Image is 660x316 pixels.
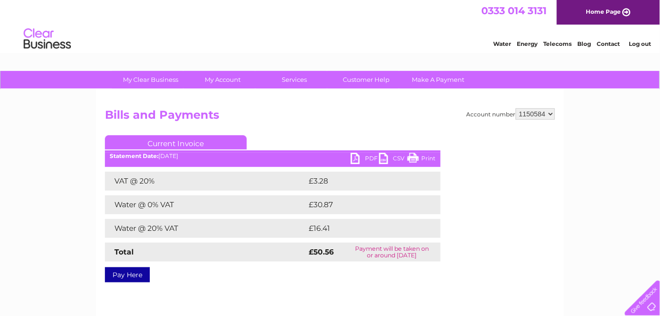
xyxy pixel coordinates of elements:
[494,40,512,47] a: Water
[517,40,538,47] a: Energy
[399,71,478,88] a: Make A Payment
[408,153,436,167] a: Print
[105,172,306,191] td: VAT @ 20%
[482,5,547,17] a: 0333 014 3131
[105,195,306,214] td: Water @ 0% VAT
[578,40,591,47] a: Blog
[184,71,262,88] a: My Account
[629,40,651,47] a: Log out
[351,153,379,167] a: PDF
[114,247,134,256] strong: Total
[256,71,334,88] a: Services
[597,40,620,47] a: Contact
[105,108,555,126] h2: Bills and Payments
[105,219,306,238] td: Water @ 20% VAT
[343,243,441,262] td: Payment will be taken on or around [DATE]
[23,25,71,53] img: logo.png
[328,71,406,88] a: Customer Help
[379,153,408,167] a: CSV
[110,152,158,159] b: Statement Date:
[306,195,422,214] td: £30.87
[309,247,334,256] strong: £50.56
[105,135,247,149] a: Current Invoice
[306,219,420,238] td: £16.41
[306,172,418,191] td: £3.28
[467,108,555,120] div: Account number
[544,40,572,47] a: Telecoms
[105,153,441,159] div: [DATE]
[105,267,150,282] a: Pay Here
[112,71,190,88] a: My Clear Business
[107,5,554,46] div: Clear Business is a trading name of Verastar Limited (registered in [GEOGRAPHIC_DATA] No. 3667643...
